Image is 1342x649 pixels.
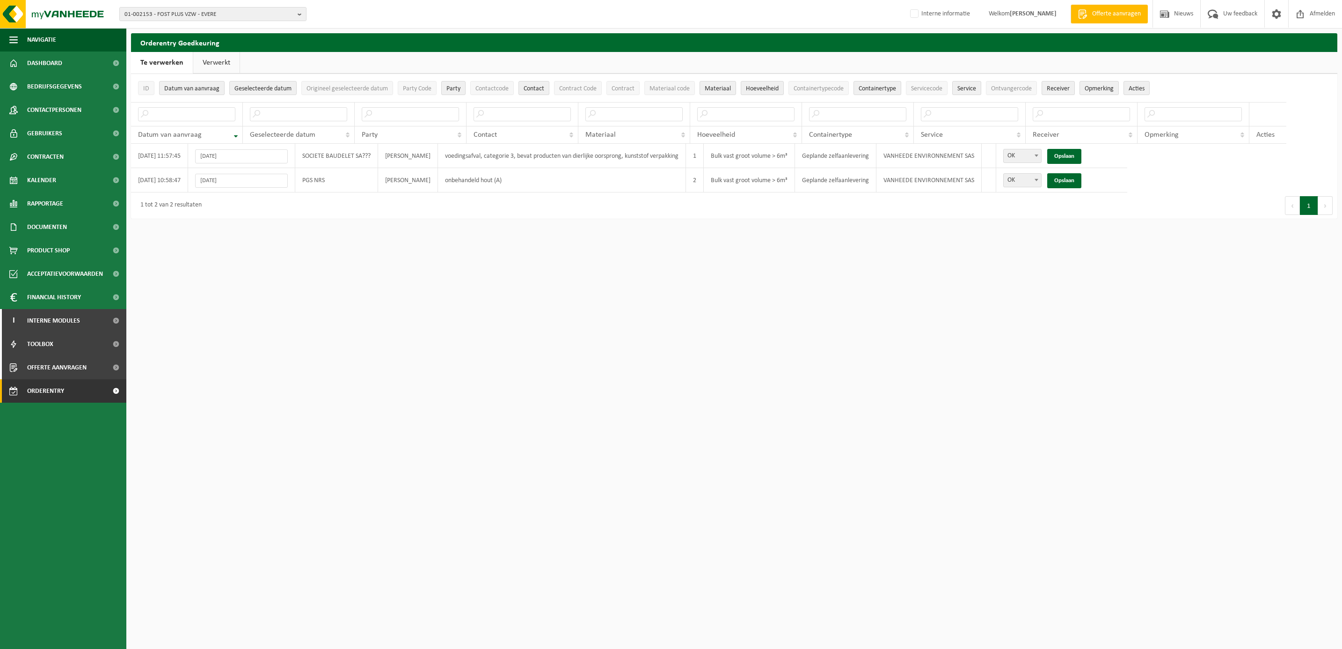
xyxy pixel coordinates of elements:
td: onbehandeld hout (A) [438,168,686,192]
button: ContactcodeContactcode: Activate to sort [470,81,514,95]
span: Orderentry Goedkeuring [27,379,106,403]
span: Service [957,85,976,92]
span: Containertype [859,85,896,92]
button: Geselecteerde datumGeselecteerde datum: Activate to sort [229,81,297,95]
td: Bulk vast groot volume > 6m³ [704,168,795,192]
div: 1 tot 2 van 2 resultaten [136,197,202,214]
span: Acties [1129,85,1145,92]
button: ContainertypeContainertype: Activate to sort [853,81,901,95]
button: 01-002153 - FOST PLUS VZW - EVERE [119,7,306,21]
span: Contactcode [475,85,509,92]
strong: [PERSON_NAME] [1010,10,1057,17]
a: Opslaan [1047,149,1081,164]
button: Datum van aanvraagDatum van aanvraag: Activate to remove sorting [159,81,225,95]
button: ContainertypecodeContainertypecode: Activate to sort [788,81,849,95]
button: HoeveelheidHoeveelheid: Activate to sort [741,81,784,95]
span: Opmerking [1085,85,1114,92]
button: OntvangercodeOntvangercode: Activate to sort [986,81,1037,95]
a: Verwerkt [193,52,240,74]
td: [DATE] 10:58:47 [131,168,188,192]
span: Contactpersonen [27,98,81,122]
span: Interne modules [27,309,80,332]
span: OK [1004,149,1041,162]
td: [PERSON_NAME] [378,168,438,192]
span: Datum van aanvraag [164,85,219,92]
h2: Orderentry Goedkeuring [131,33,1337,52]
span: Containertypecode [794,85,844,92]
span: Materiaal [585,131,616,139]
span: Gebruikers [27,122,62,145]
span: Party [362,131,378,139]
a: Opslaan [1047,173,1081,188]
a: Offerte aanvragen [1071,5,1148,23]
td: SOCIETE BAUDELET SA??? [295,144,378,168]
button: Origineel geselecteerde datumOrigineel geselecteerde datum: Activate to sort [301,81,393,95]
label: Interne informatie [908,7,970,21]
span: Receiver [1033,131,1059,139]
span: Offerte aanvragen [27,356,87,379]
span: ID [143,85,149,92]
button: 1 [1300,196,1318,215]
span: Contract Code [559,85,597,92]
span: Rapportage [27,192,63,215]
span: Contracten [27,145,64,169]
span: Datum van aanvraag [138,131,202,139]
button: Previous [1285,196,1300,215]
span: Materiaal [705,85,731,92]
a: Te verwerken [131,52,193,74]
span: Hoeveelheid [697,131,735,139]
button: ContactContact: Activate to sort [518,81,549,95]
span: Origineel geselecteerde datum [306,85,388,92]
td: VANHEEDE ENVIRONNEMENT SAS [876,168,982,192]
td: 1 [686,144,704,168]
button: MateriaalMateriaal: Activate to sort [700,81,736,95]
span: I [9,309,18,332]
span: Bedrijfsgegevens [27,75,82,98]
button: ReceiverReceiver: Activate to sort [1042,81,1075,95]
button: ContractContract: Activate to sort [606,81,640,95]
span: OK [1004,174,1041,187]
span: Toolbox [27,332,53,356]
button: IDID: Activate to sort [138,81,154,95]
button: ServicecodeServicecode: Activate to sort [906,81,948,95]
span: OK [1003,149,1042,163]
span: Documenten [27,215,67,239]
span: Acties [1256,131,1275,139]
span: Materiaal code [649,85,690,92]
span: Ontvangercode [991,85,1032,92]
span: Geselecteerde datum [234,85,292,92]
span: Offerte aanvragen [1090,9,1143,19]
td: 2 [686,168,704,192]
span: Navigatie [27,28,56,52]
button: Next [1318,196,1333,215]
button: Contract CodeContract Code: Activate to sort [554,81,602,95]
span: Containertype [809,131,852,139]
span: Dashboard [27,52,62,75]
span: Contract [612,85,635,92]
td: PGS NRS [295,168,378,192]
span: 01-002153 - FOST PLUS VZW - EVERE [124,7,294,22]
button: Party CodeParty Code: Activate to sort [398,81,437,95]
td: VANHEEDE ENVIRONNEMENT SAS [876,144,982,168]
span: Contact [524,85,544,92]
button: PartyParty: Activate to sort [441,81,466,95]
span: Servicecode [911,85,942,92]
button: OpmerkingOpmerking: Activate to sort [1079,81,1119,95]
span: Product Shop [27,239,70,262]
span: Contact [474,131,497,139]
span: Financial History [27,286,81,309]
span: OK [1003,173,1042,187]
td: [PERSON_NAME] [378,144,438,168]
span: Acceptatievoorwaarden [27,262,103,286]
td: [DATE] 11:57:45 [131,144,188,168]
span: Opmerking [1145,131,1179,139]
span: Service [921,131,943,139]
span: Kalender [27,169,56,192]
td: voedingsafval, categorie 3, bevat producten van dierlijke oorsprong, kunststof verpakking [438,144,686,168]
span: Party Code [403,85,431,92]
span: Party [446,85,460,92]
td: Geplande zelfaanlevering [795,168,876,192]
button: ServiceService: Activate to sort [952,81,981,95]
span: Hoeveelheid [746,85,779,92]
button: Materiaal codeMateriaal code: Activate to sort [644,81,695,95]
